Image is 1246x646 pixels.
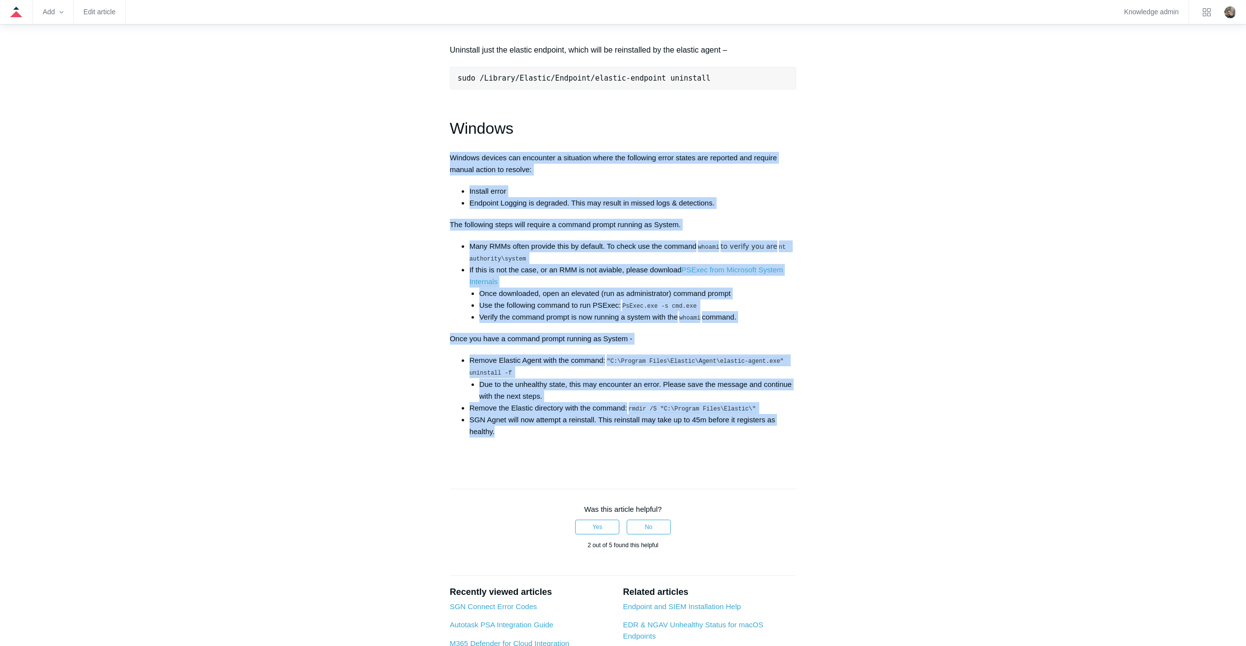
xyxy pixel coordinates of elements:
code: whoami [697,243,720,251]
li: Due to the unhealthy state, this may encounter an error. Please save the message and continue wit... [479,379,797,402]
a: EDR & NGAV Unhealthy Status for macOS Endpoints [623,620,763,640]
h4: Uninstall just the elastic endpoint, which will be reinstalled by the elastic agent – [450,44,797,57]
code: "C:\Program Files\Elastic\Agent\elastic-agent.exe" uninstall -f [470,357,787,377]
button: This article was not helpful [627,520,671,534]
span: to verify you are [720,242,777,250]
code: nt authority\system [470,243,790,263]
zd-hc-trigger: Add [43,9,63,15]
a: Knowledge admin [1124,9,1179,15]
a: Endpoint and SIEM Installation Help [623,602,741,611]
a: Autotask PSA Integration Guide [450,620,554,629]
code: rmdir /S "C:\Program Files\Elastic\" [628,405,756,413]
p: The following steps will require a command prompt running as System. [450,219,797,231]
li: Once downloaded, open an elevated (run as administrator) command prompt [479,288,797,299]
h1: Windows [450,116,797,141]
li: Install error [470,185,797,197]
li: Verify the command prompt is now running a system with the command. [479,311,797,323]
span: 2 out of 5 found this helpful [587,542,658,549]
p: Windows devices can encounter a situation where the following error states are reported and requi... [450,152,797,176]
code: PsExec.exe -s cmd.exe [622,302,697,310]
a: SGN Connect Error Codes [450,602,537,611]
p: Once you have a command prompt running as System - [450,333,797,345]
li: Many RMMs often provide this by default. To check use the command [470,240,797,264]
span: Was this article helpful? [584,505,662,513]
li: Endpoint Logging is degraded. This may result in missed logs & detections. [470,197,797,209]
li: Use the following command to run PSExec: [479,299,797,311]
li: If this is not the case, or an RMM is not aviable, please download [470,264,797,323]
pre: sudo /Library/Elastic/Endpoint/elastic-endpoint uninstall [450,67,797,89]
code: whoami [679,314,701,322]
a: Edit article [83,9,115,15]
h2: Recently viewed articles [450,586,613,599]
button: This article was helpful [575,520,619,534]
a: PSExec from Microsoft System Internals [470,265,783,286]
li: SGN Agnet will now attempt a reinstall. This reinstall may take up to 45m before it registers as ... [470,414,797,438]
li: Remove the Elastic directory with the command: [470,402,797,414]
li: Remove Elastic Agent with the command: [470,354,797,402]
img: user avatar [1224,6,1236,18]
zd-hc-trigger: Click your profile icon to open the profile menu [1224,6,1236,18]
h2: Related articles [623,586,796,599]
